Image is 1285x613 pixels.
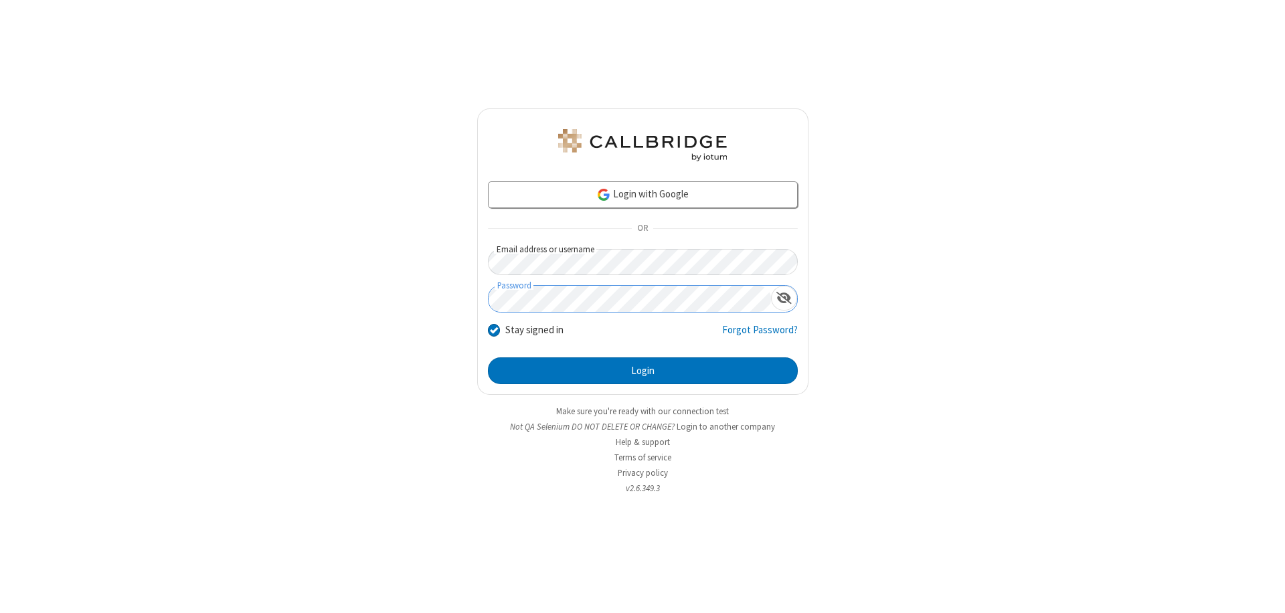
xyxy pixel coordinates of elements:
label: Stay signed in [505,323,564,338]
button: Login [488,357,798,384]
button: Login to another company [677,420,775,433]
li: Not QA Selenium DO NOT DELETE OR CHANGE? [477,420,808,433]
a: Make sure you're ready with our connection test [556,406,729,417]
a: Privacy policy [618,467,668,478]
li: v2.6.349.3 [477,482,808,495]
img: google-icon.png [596,187,611,202]
a: Help & support [616,436,670,448]
span: OR [632,220,653,238]
a: Login with Google [488,181,798,208]
input: Email address or username [488,249,798,275]
input: Password [489,286,771,312]
a: Terms of service [614,452,671,463]
img: QA Selenium DO NOT DELETE OR CHANGE [555,129,730,161]
a: Forgot Password? [722,323,798,348]
div: Show password [771,286,797,311]
iframe: Chat [1252,578,1275,604]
